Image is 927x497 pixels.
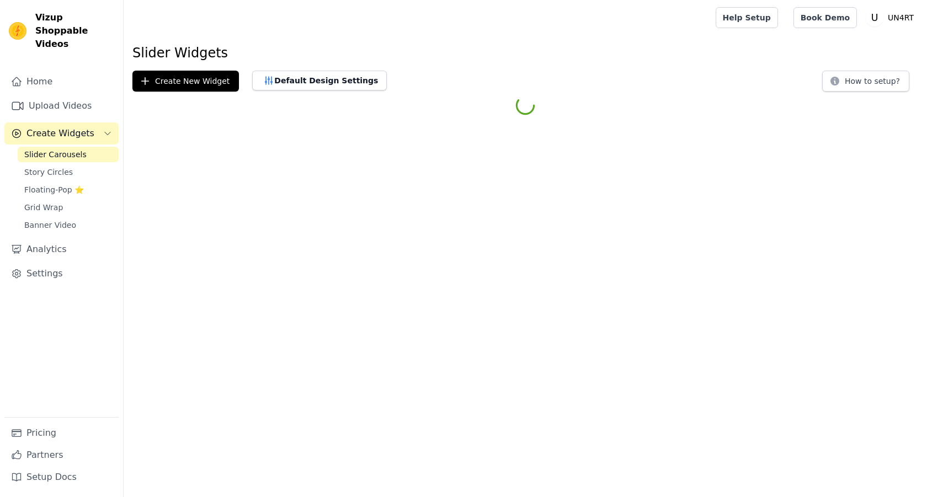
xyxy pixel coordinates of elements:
a: Slider Carousels [18,147,119,162]
button: Create Widgets [4,122,119,145]
a: Floating-Pop ⭐ [18,182,119,197]
span: Story Circles [24,167,73,178]
img: Vizup [9,22,26,40]
span: Slider Carousels [24,149,87,160]
p: UN4RT [883,8,918,28]
button: How to setup? [822,71,909,92]
span: Grid Wrap [24,202,63,213]
a: Analytics [4,238,119,260]
a: Partners [4,444,119,466]
h1: Slider Widgets [132,44,918,62]
a: Upload Videos [4,95,119,117]
a: Home [4,71,119,93]
button: Create New Widget [132,71,239,92]
a: Settings [4,263,119,285]
span: Create Widgets [26,127,94,140]
span: Vizup Shoppable Videos [35,11,114,51]
span: Floating-Pop ⭐ [24,184,84,195]
a: Story Circles [18,164,119,180]
text: U [871,12,878,23]
a: Banner Video [18,217,119,233]
a: Pricing [4,422,119,444]
a: Book Demo [793,7,857,28]
a: How to setup? [822,78,909,89]
button: U UN4RT [866,8,918,28]
span: Banner Video [24,220,76,231]
a: Grid Wrap [18,200,119,215]
a: Setup Docs [4,466,119,488]
a: Help Setup [716,7,778,28]
button: Default Design Settings [252,71,387,90]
